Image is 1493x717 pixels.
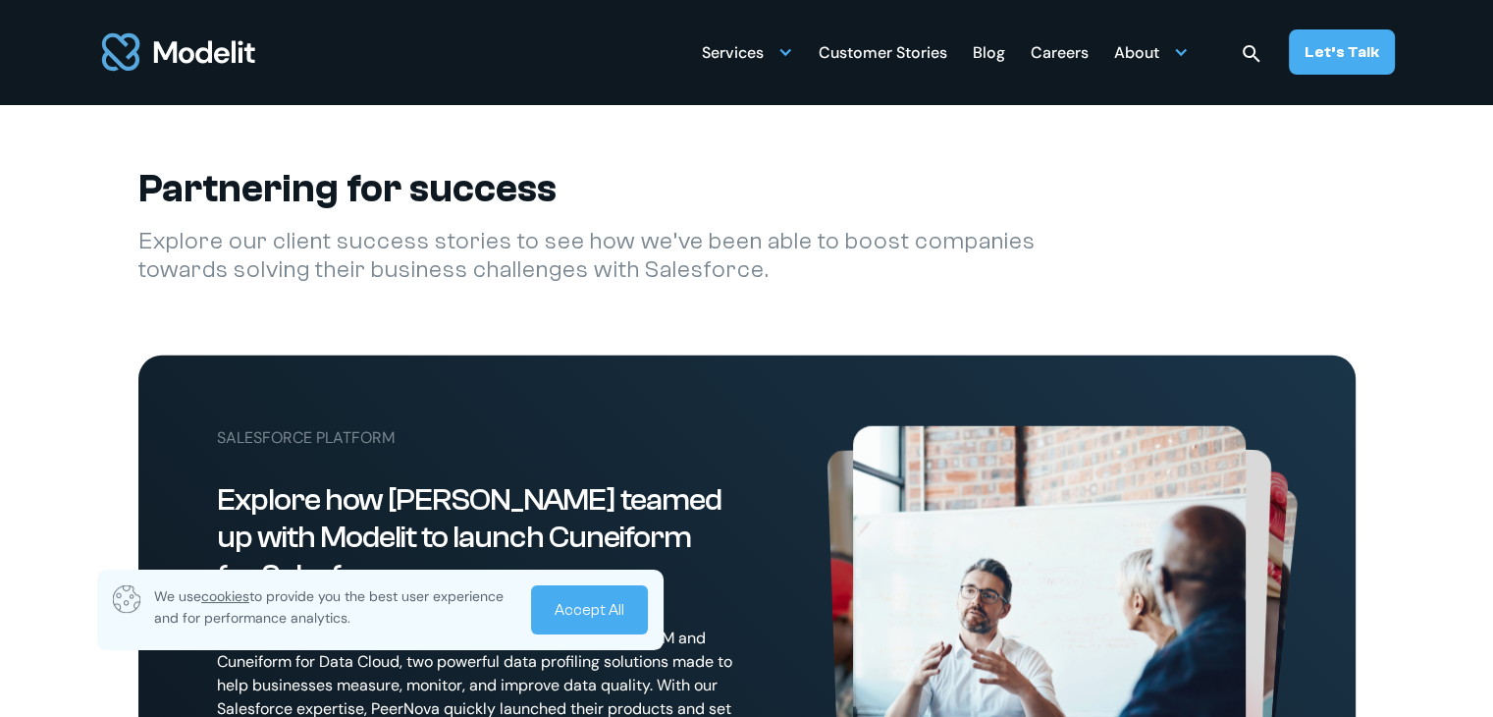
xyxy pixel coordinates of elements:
[1031,35,1089,74] div: Careers
[973,32,1005,71] a: Blog
[138,228,1109,285] p: Explore our client success stories to see how we’ve been able to boost companies towards solving ...
[98,22,259,83] a: home
[98,22,259,83] img: modelit logo
[1289,29,1395,75] a: Let’s Talk
[1031,32,1089,71] a: Careers
[702,32,793,71] div: Services
[138,165,1109,212] h2: Partnering for success
[1305,41,1379,63] div: Let’s Talk
[819,35,947,74] div: Customer Stories
[702,35,764,74] div: Services
[201,587,249,605] span: cookies
[217,426,735,450] p: Salesforce Platform
[1114,35,1159,74] div: About
[154,585,517,629] p: We use to provide you the best user experience and for performance analytics.
[819,32,947,71] a: Customer Stories
[531,585,648,634] a: Accept All
[1114,32,1189,71] div: About
[973,35,1005,74] div: Blog
[217,481,735,603] p: Explore how [PERSON_NAME] teamed up with Modelit to launch Cuneiform for Salesforce.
